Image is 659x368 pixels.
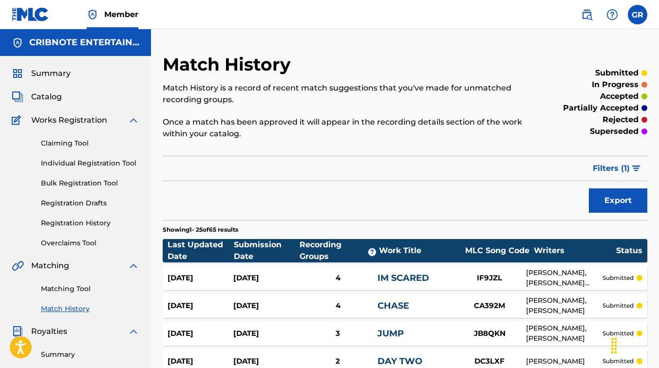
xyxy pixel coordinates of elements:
[577,5,597,24] a: Public Search
[600,91,639,102] p: accepted
[12,91,62,103] a: CatalogCatalog
[628,5,647,24] div: User Menu
[593,163,630,174] span: Filters ( 1 )
[526,356,603,367] div: [PERSON_NAME]
[41,304,139,314] a: Match History
[453,300,526,312] div: CA392M
[526,323,603,344] div: [PERSON_NAME], [PERSON_NAME]
[603,274,634,282] p: submitted
[603,357,634,366] p: submitted
[233,356,299,367] div: [DATE]
[128,326,139,337] img: expand
[168,239,234,262] div: Last Updated Date
[300,239,379,262] div: Recording Groups
[41,198,139,208] a: Registration Drafts
[233,300,299,312] div: [DATE]
[168,328,233,339] div: [DATE]
[377,300,409,311] a: CHASE
[41,350,139,360] a: Summary
[377,328,404,339] a: JUMP
[128,114,139,126] img: expand
[41,138,139,148] a: Claiming Tool
[377,273,429,283] a: IM SCARED
[616,245,642,257] div: Status
[163,54,296,75] h2: Match History
[632,166,640,171] img: filter
[368,248,376,256] span: ?
[587,156,647,181] button: Filters (1)
[595,67,639,79] p: submitted
[233,273,299,284] div: [DATE]
[610,321,659,368] iframe: Chat Widget
[603,329,634,338] p: submitted
[168,356,233,367] div: [DATE]
[163,82,536,106] p: Match History is a record of recent match suggestions that you've made for unmatched recording gr...
[534,245,616,257] div: Writers
[29,37,139,48] h5: CRIBNOTE ENTERTAINMENT LLC
[12,91,23,103] img: Catalog
[233,328,299,339] div: [DATE]
[31,326,67,337] span: Royalties
[453,273,526,284] div: IF9JZL
[632,231,659,310] iframe: Resource Center
[12,114,24,126] img: Works Registration
[581,9,593,20] img: search
[606,331,622,360] div: Drag
[104,9,138,20] span: Member
[12,68,71,79] a: SummarySummary
[31,260,69,272] span: Matching
[563,102,639,114] p: partially accepted
[12,260,24,272] img: Matching
[592,79,639,91] p: in progress
[603,114,639,126] p: rejected
[603,301,634,310] p: submitted
[526,268,603,288] div: [PERSON_NAME], [PERSON_NAME] [PERSON_NAME]
[41,238,139,248] a: Overclaims Tool
[12,37,23,49] img: Accounts
[41,178,139,188] a: Bulk Registration Tool
[299,356,377,367] div: 2
[526,295,603,316] div: [PERSON_NAME], [PERSON_NAME]
[87,9,98,20] img: Top Rightsholder
[606,9,618,20] img: help
[453,328,526,339] div: JB8QKN
[461,245,534,257] div: MLC Song Code
[41,158,139,168] a: Individual Registration Tool
[41,218,139,228] a: Registration History
[603,5,622,24] div: Help
[12,326,23,337] img: Royalties
[299,300,377,312] div: 4
[128,260,139,272] img: expand
[12,7,49,21] img: MLC Logo
[590,126,639,137] p: superseded
[589,188,647,213] button: Export
[299,273,377,284] div: 4
[41,284,139,294] a: Matching Tool
[31,114,107,126] span: Works Registration
[31,91,62,103] span: Catalog
[379,245,461,257] div: Work Title
[168,300,233,312] div: [DATE]
[299,328,377,339] div: 3
[234,239,300,262] div: Submission Date
[168,273,233,284] div: [DATE]
[163,225,238,234] p: Showing 1 - 25 of 65 results
[12,68,23,79] img: Summary
[377,356,422,367] a: DAY TWO
[453,356,526,367] div: DC3LXF
[163,116,536,140] p: Once a match has been approved it will appear in the recording details section of the work within...
[31,68,71,79] span: Summary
